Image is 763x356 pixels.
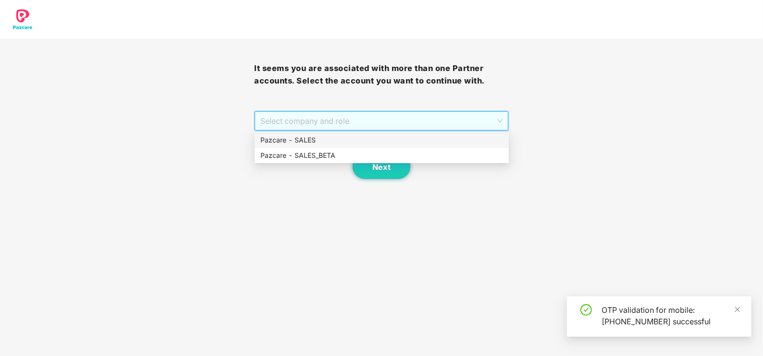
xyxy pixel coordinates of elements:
div: Pazcare - SALES [260,135,503,145]
div: Pazcare - SALES_BETA [255,148,509,163]
button: Next [353,155,410,179]
span: check-circle [580,304,592,316]
h3: It seems you are associated with more than one Partner accounts. Select the account you want to c... [254,62,508,87]
div: Pazcare - SALES_BETA [260,150,503,161]
div: OTP validation for mobile: [PHONE_NUMBER] successful [602,304,740,327]
span: Select company and role [260,112,502,130]
span: Next [372,163,391,172]
span: close [734,306,741,313]
div: Pazcare - SALES [255,132,509,148]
